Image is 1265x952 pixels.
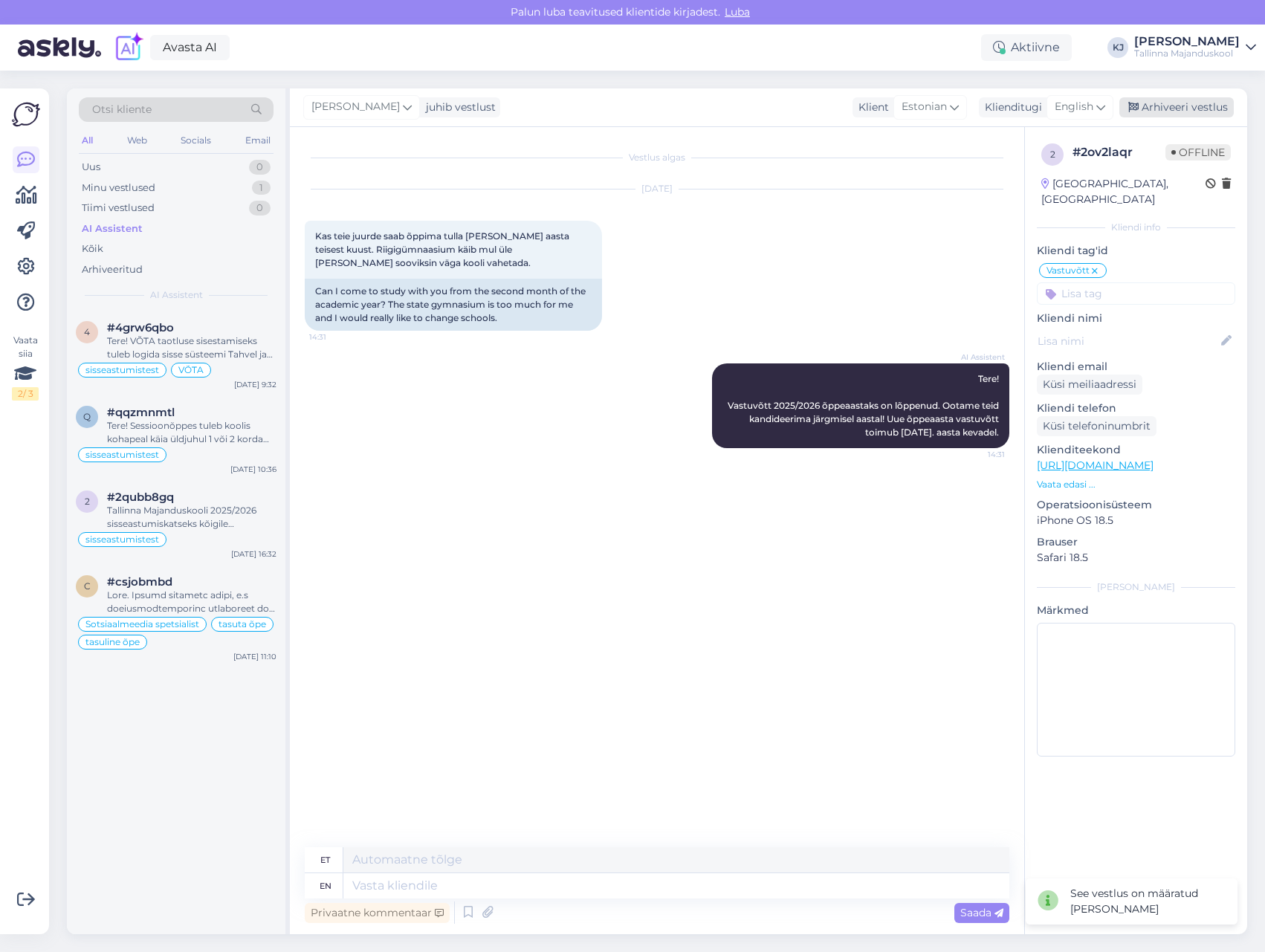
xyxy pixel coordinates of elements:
[1037,478,1235,491] p: Vaata edasi ...
[420,100,496,115] div: juhib vestlust
[178,366,204,375] span: VÕTA
[107,589,276,615] div: Lore. Ipsumd sitametc adipi, e.s doeiusmodtemporinc utlaboreet do magnaaliqua, eni admini venia q...
[1037,401,1235,416] p: Kliendi telefon
[305,151,1009,164] div: Vestlus algas
[83,411,91,422] span: q
[85,535,159,544] span: sisseastumistest
[1107,37,1128,58] div: KJ
[728,373,1001,438] span: Tere! Vastuvõtt 2025/2026 õppeaastaks on lõppenud. Ootame teid kandideerima järgmisel aastal! Uue...
[12,100,40,129] img: Askly Logo
[1037,513,1235,528] p: iPhone OS 18.5
[84,326,90,337] span: 4
[305,182,1009,195] div: [DATE]
[1037,580,1235,594] div: [PERSON_NAME]
[1134,48,1240,59] div: Tallinna Majanduskool
[1037,375,1142,395] div: Küsi meiliaadressi
[79,131,96,150] div: All
[1037,221,1235,234] div: Kliendi info
[1037,534,1235,550] p: Brauser
[85,450,159,459] span: sisseastumistest
[85,638,140,647] span: tasuline õpe
[979,100,1042,115] div: Klienditugi
[231,548,276,560] div: [DATE] 16:32
[1041,176,1206,207] div: [GEOGRAPHIC_DATA], [GEOGRAPHIC_DATA]
[305,903,450,923] div: Privaatne kommentaar
[178,131,214,150] div: Socials
[82,160,100,175] div: Uus
[230,464,276,475] div: [DATE] 10:36
[1037,311,1235,326] p: Kliendi nimi
[219,620,266,629] span: tasuta õpe
[12,334,39,401] div: Vaata siia
[107,406,175,419] span: #qqzmnmtl
[320,873,331,898] div: en
[1072,143,1165,161] div: # 2ov2laqr
[949,352,1005,363] span: AI Assistent
[107,419,276,446] div: Tere! Sessioonõppes tuleb koolis kohapeal käia üldjuhul 1 või 2 korda kuus kokku kuni kaheksal õp...
[249,201,271,216] div: 0
[124,131,150,150] div: Web
[107,334,276,361] div: Tere! VÕTA taotluse sisestamiseks tuleb logida sisse süsteemi Tahvel ja valida [PERSON_NAME] taot...
[150,35,230,60] a: Avasta AI
[852,100,889,115] div: Klient
[1134,36,1256,59] a: [PERSON_NAME]Tallinna Majanduskool
[107,490,174,504] span: #2qubb8gq
[1037,459,1154,472] a: [URL][DOMAIN_NAME]
[1037,359,1235,375] p: Kliendi email
[1046,266,1090,275] span: Vastuvõtt
[1055,99,1093,115] span: English
[902,99,947,115] span: Estonian
[107,575,172,589] span: #csjobmbd
[84,580,91,592] span: c
[1165,144,1231,161] span: Offline
[82,242,103,256] div: Kõik
[85,366,159,375] span: sisseastumistest
[720,5,754,19] span: Luba
[233,651,276,662] div: [DATE] 11:10
[82,262,143,277] div: Arhiveeritud
[315,230,572,268] span: Kas teie juurde saab õppima tulla [PERSON_NAME] aasta teisest kuust. Riigigümnaasium käib mul üle...
[1037,282,1235,305] input: Lisa tag
[1050,149,1055,160] span: 2
[150,288,203,302] span: AI Assistent
[85,496,90,507] span: 2
[107,504,276,531] div: Tallinna Majanduskooli 2025/2026 sisseastumiskatseks kõigile kutseõppe 5.taseme esmaõppe kandidaa...
[252,181,271,195] div: 1
[234,379,276,390] div: [DATE] 9:32
[92,102,152,117] span: Otsi kliente
[82,221,143,236] div: AI Assistent
[85,620,199,629] span: Sotsiaalmeedia spetsialist
[1038,333,1218,349] input: Lisa nimi
[1119,97,1234,117] div: Arhiveeri vestlus
[82,181,155,195] div: Minu vestlused
[249,160,271,175] div: 0
[242,131,274,150] div: Email
[305,279,602,331] div: Can I come to study with you from the second month of the academic year? The state gymnasium is t...
[1134,36,1240,48] div: [PERSON_NAME]
[949,449,1005,460] span: 14:31
[1037,416,1156,436] div: Küsi telefoninumbrit
[82,201,155,216] div: Tiimi vestlused
[1037,497,1235,513] p: Operatsioonisüsteem
[113,32,144,63] img: explore-ai
[320,847,330,872] div: et
[309,331,365,343] span: 14:31
[311,99,400,115] span: [PERSON_NAME]
[1070,886,1226,917] div: See vestlus on määratud [PERSON_NAME]
[960,906,1003,919] span: Saada
[1037,442,1235,458] p: Klienditeekond
[981,34,1072,61] div: Aktiivne
[1037,550,1235,566] p: Safari 18.5
[107,321,174,334] span: #4grw6qbo
[1037,603,1235,618] p: Märkmed
[12,387,39,401] div: 2 / 3
[1037,243,1235,259] p: Kliendi tag'id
